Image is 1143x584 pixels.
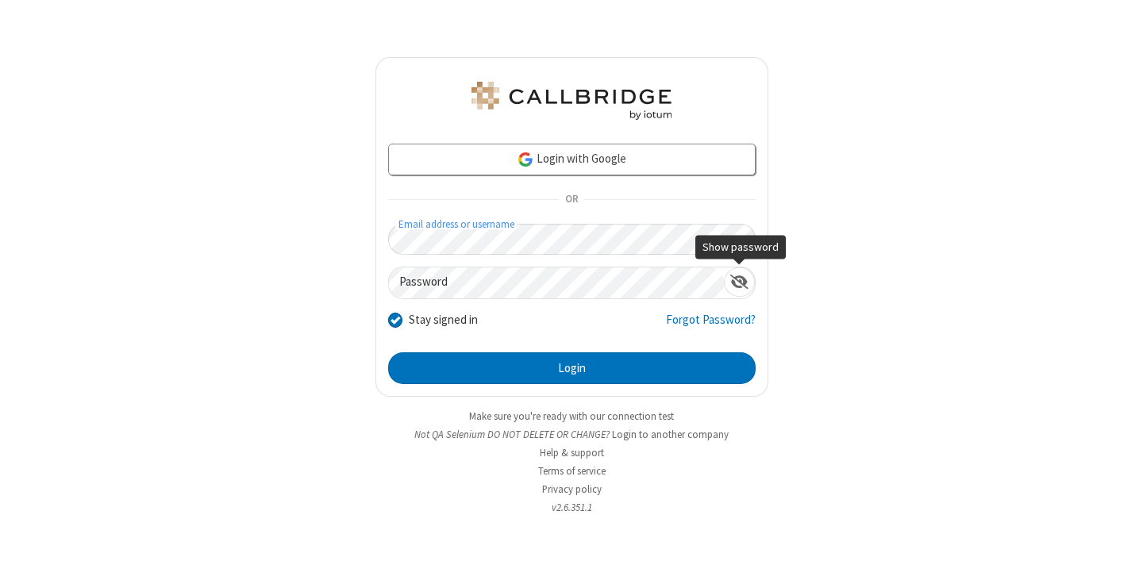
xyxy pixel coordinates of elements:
span: OR [559,189,584,211]
a: Forgot Password? [666,311,756,341]
div: Show password [724,267,755,297]
button: Login to another company [612,427,729,442]
a: Make sure you're ready with our connection test [469,409,674,423]
li: Not QA Selenium DO NOT DELETE OR CHANGE? [375,427,768,442]
input: Password [389,267,724,298]
label: Stay signed in [409,311,478,329]
a: Privacy policy [542,482,602,496]
img: QA Selenium DO NOT DELETE OR CHANGE [468,82,675,120]
input: Email address or username [388,224,756,255]
img: google-icon.png [517,151,534,168]
a: Login with Google [388,144,756,175]
button: Login [388,352,756,384]
a: Help & support [540,446,604,459]
li: v2.6.351.1 [375,500,768,515]
a: Terms of service [538,464,606,478]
